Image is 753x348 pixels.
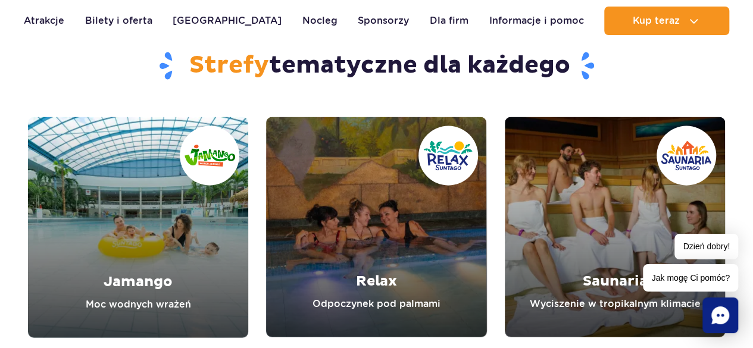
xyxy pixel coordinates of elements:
a: [GEOGRAPHIC_DATA] [173,7,282,35]
a: Atrakcje [24,7,64,35]
button: Kup teraz [604,7,729,35]
span: Kup teraz [632,15,679,26]
a: Relax [266,117,486,337]
a: Bilety i oferta [85,7,152,35]
span: Dzień dobry! [674,234,738,259]
span: Strefy [189,51,269,80]
a: Informacje i pomoc [489,7,583,35]
a: Nocleg [302,7,338,35]
a: Dla firm [430,7,468,35]
h2: tematyczne dla każdego [28,51,725,81]
span: Jak mogę Ci pomóc? [643,264,738,291]
a: Saunaria [505,117,725,337]
a: Jamango [28,117,248,338]
div: Chat [702,297,738,333]
a: Sponsorzy [358,7,409,35]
